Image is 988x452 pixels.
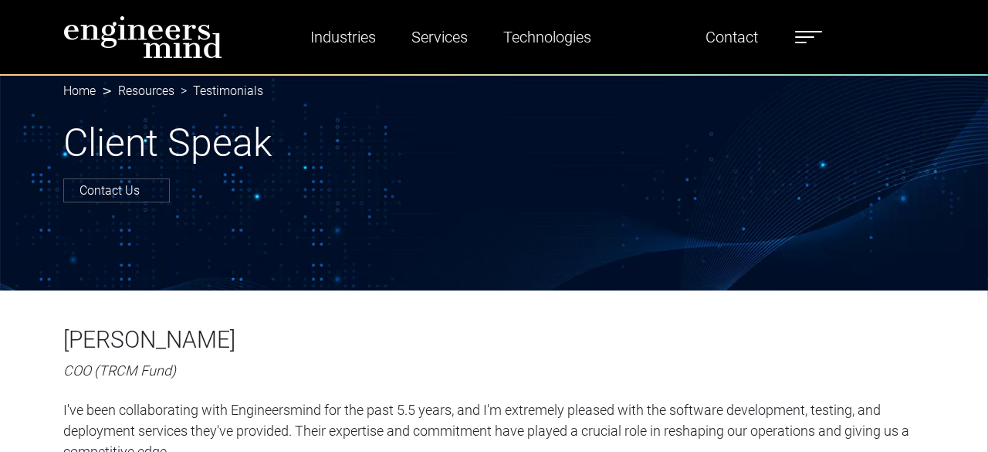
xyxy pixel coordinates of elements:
[174,82,263,100] li: Testimonials
[405,19,474,55] a: Services
[63,83,96,98] a: Home
[63,15,222,59] img: logo
[699,19,764,55] a: Contact
[304,19,382,55] a: Industries
[63,362,176,379] i: COO (TRCM Fund)
[63,326,925,354] h6: [PERSON_NAME]
[497,19,597,55] a: Technologies
[63,178,170,202] a: Contact Us
[118,83,174,98] a: Resources
[63,74,925,93] nav: breadcrumb
[63,120,925,166] h1: Client Speak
